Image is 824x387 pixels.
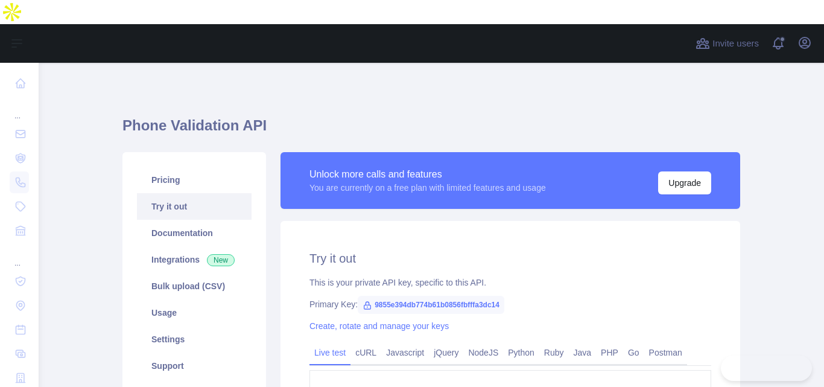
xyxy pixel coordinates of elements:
[693,34,761,53] button: Invite users
[137,326,252,353] a: Settings
[137,220,252,246] a: Documentation
[309,343,350,362] a: Live test
[309,182,546,194] div: You are currently on a free plan with limited features and usage
[712,37,759,51] span: Invite users
[358,296,504,314] span: 9855e394db774b61b0856fbfffa3dc14
[137,299,252,326] a: Usage
[137,193,252,220] a: Try it out
[122,116,740,145] h1: Phone Validation API
[644,343,687,362] a: Postman
[596,343,623,362] a: PHP
[463,343,503,362] a: NodeJS
[137,273,252,299] a: Bulk upload (CSV)
[350,343,381,362] a: cURL
[721,356,812,381] iframe: Toggle Customer Support
[503,343,539,362] a: Python
[381,343,429,362] a: Javascript
[137,246,252,273] a: Integrations New
[539,343,569,362] a: Ruby
[137,167,252,193] a: Pricing
[429,343,463,362] a: jQuery
[309,250,711,267] h2: Try it out
[569,343,597,362] a: Java
[207,254,235,266] span: New
[137,353,252,379] a: Support
[10,97,29,121] div: ...
[309,298,711,310] div: Primary Key:
[309,321,449,331] a: Create, rotate and manage your keys
[658,171,711,194] button: Upgrade
[623,343,644,362] a: Go
[309,167,546,182] div: Unlock more calls and features
[309,277,711,289] div: This is your private API key, specific to this API.
[10,244,29,268] div: ...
